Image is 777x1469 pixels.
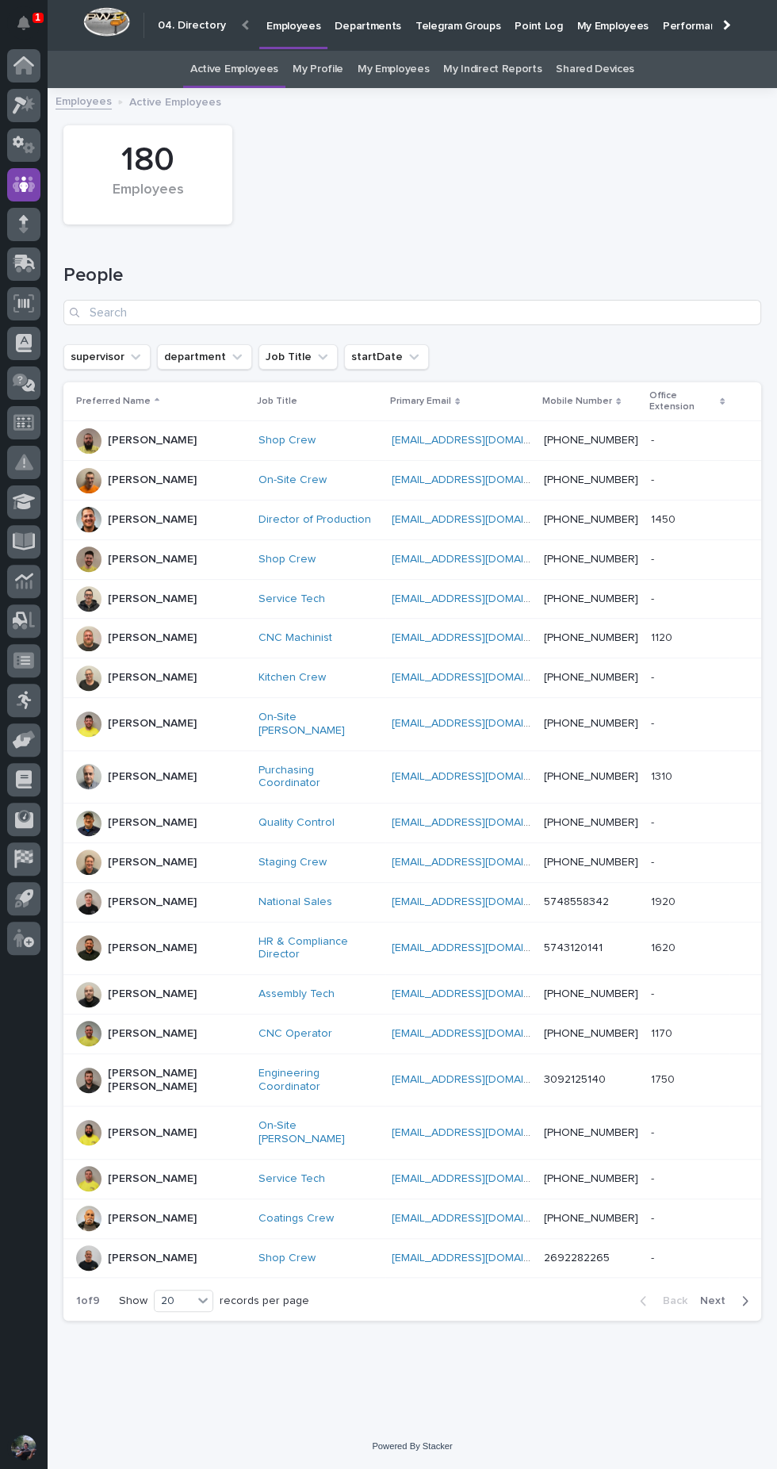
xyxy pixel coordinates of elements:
[392,474,571,485] a: [EMAIL_ADDRESS][DOMAIN_NAME]
[108,474,197,487] p: [PERSON_NAME]
[651,628,676,645] p: 1120
[392,1252,571,1264] a: [EMAIL_ADDRESS][DOMAIN_NAME]
[700,1295,735,1306] span: Next
[76,393,151,410] p: Preferred Name
[392,435,571,446] a: [EMAIL_ADDRESS][DOMAIN_NAME]
[392,1173,571,1184] a: [EMAIL_ADDRESS][DOMAIN_NAME]
[392,771,571,782] a: [EMAIL_ADDRESS][DOMAIN_NAME]
[651,892,679,909] p: 1920
[542,393,612,410] p: Mobile Number
[651,767,676,784] p: 1310
[258,1027,332,1041] a: CNC Operator
[63,975,761,1014] tr: [PERSON_NAME]Assembly Tech [EMAIL_ADDRESS][DOMAIN_NAME] [PHONE_NUMBER]--
[258,935,378,962] a: HR & Compliance Director
[63,804,761,843] tr: [PERSON_NAME]Quality Control [EMAIL_ADDRESS][DOMAIN_NAME] [PHONE_NUMBER]--
[392,672,571,683] a: [EMAIL_ADDRESS][DOMAIN_NAME]
[627,1294,694,1308] button: Back
[392,1074,571,1085] a: [EMAIL_ADDRESS][DOMAIN_NAME]
[258,1252,316,1265] a: Shop Crew
[694,1294,761,1308] button: Next
[258,553,316,566] a: Shop Crew
[63,421,761,461] tr: [PERSON_NAME]Shop Crew [EMAIL_ADDRESS][DOMAIN_NAME] [PHONE_NUMBER]--
[108,631,197,645] p: [PERSON_NAME]
[649,387,716,416] p: Office Extension
[108,942,197,955] p: [PERSON_NAME]
[108,513,197,527] p: [PERSON_NAME]
[63,842,761,882] tr: [PERSON_NAME]Staging Crew [EMAIL_ADDRESS][DOMAIN_NAME] [PHONE_NUMBER]--
[7,1431,40,1464] button: users-avatar
[651,550,657,566] p: -
[544,672,638,683] a: [PHONE_NUMBER]
[651,510,679,527] p: 1450
[544,435,638,446] a: [PHONE_NUMBER]
[392,593,571,604] a: [EMAIL_ADDRESS][DOMAIN_NAME]
[544,1252,610,1264] a: 2692282265
[108,671,197,685] p: [PERSON_NAME]
[651,1024,676,1041] p: 1170
[63,264,761,287] h1: People
[651,813,657,830] p: -
[35,12,40,23] p: 1
[63,750,761,804] tr: [PERSON_NAME]Purchasing Coordinator [EMAIL_ADDRESS][DOMAIN_NAME] [PHONE_NUMBER]13101310
[108,717,197,731] p: [PERSON_NAME]
[392,632,571,643] a: [EMAIL_ADDRESS][DOMAIN_NAME]
[544,817,638,828] a: [PHONE_NUMBER]
[392,942,571,953] a: [EMAIL_ADDRESS][DOMAIN_NAME]
[651,984,657,1001] p: -
[63,461,761,501] tr: [PERSON_NAME]On-Site Crew [EMAIL_ADDRESS][DOMAIN_NAME] [PHONE_NUMBER]--
[220,1294,309,1308] p: records per page
[392,554,571,565] a: [EMAIL_ADDRESS][DOMAIN_NAME]
[129,92,221,109] p: Active Employees
[63,300,761,325] input: Search
[390,393,451,410] p: Primary Email
[158,19,226,33] h2: 04. Directory
[544,1074,606,1085] a: 3092125140
[108,1126,197,1140] p: [PERSON_NAME]
[544,554,638,565] a: [PHONE_NUMBER]
[258,764,378,791] a: Purchasing Coordinator
[544,988,638,999] a: [PHONE_NUMBER]
[108,1067,246,1094] p: [PERSON_NAME] [PERSON_NAME]
[392,1028,571,1039] a: [EMAIL_ADDRESS][DOMAIN_NAME]
[544,857,638,868] a: [PHONE_NUMBER]
[544,1028,638,1039] a: [PHONE_NUMBER]
[258,513,371,527] a: Director of Production
[544,514,638,525] a: [PHONE_NUMBER]
[258,631,332,645] a: CNC Machinist
[63,1107,761,1160] tr: [PERSON_NAME]On-Site [PERSON_NAME] [EMAIL_ADDRESS][DOMAIN_NAME] [PHONE_NUMBER]--
[83,7,130,36] img: Workspace Logo
[108,1172,197,1186] p: [PERSON_NAME]
[651,1248,657,1265] p: -
[556,51,634,88] a: Shared Devices
[358,51,429,88] a: My Employees
[651,431,657,447] p: -
[258,1212,334,1225] a: Coatings Crew
[155,1292,193,1310] div: 20
[392,988,571,999] a: [EMAIL_ADDRESS][DOMAIN_NAME]
[293,51,343,88] a: My Profile
[651,1123,657,1140] p: -
[108,770,197,784] p: [PERSON_NAME]
[544,771,638,782] a: [PHONE_NUMBER]
[119,1294,147,1308] p: Show
[544,1213,638,1224] a: [PHONE_NUMBER]
[190,51,278,88] a: Active Employees
[63,500,761,539] tr: [PERSON_NAME]Director of Production [EMAIL_ADDRESS][DOMAIN_NAME] [PHONE_NUMBER]14501450
[372,1441,452,1451] a: Powered By Stacker
[20,16,40,41] div: Notifications1
[544,718,638,729] a: [PHONE_NUMBER]
[108,1027,197,1041] p: [PERSON_NAME]
[651,589,657,606] p: -
[544,474,638,485] a: [PHONE_NUMBER]
[90,182,205,215] div: Employees
[108,593,197,606] p: [PERSON_NAME]
[63,1159,761,1199] tr: [PERSON_NAME]Service Tech [EMAIL_ADDRESS][DOMAIN_NAME] [PHONE_NUMBER]--
[108,434,197,447] p: [PERSON_NAME]
[63,539,761,579] tr: [PERSON_NAME]Shop Crew [EMAIL_ADDRESS][DOMAIN_NAME] [PHONE_NUMBER]--
[258,344,338,370] button: Job Title
[258,593,325,606] a: Service Tech
[651,1209,657,1225] p: -
[392,817,571,828] a: [EMAIL_ADDRESS][DOMAIN_NAME]
[392,896,571,907] a: [EMAIL_ADDRESS][DOMAIN_NAME]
